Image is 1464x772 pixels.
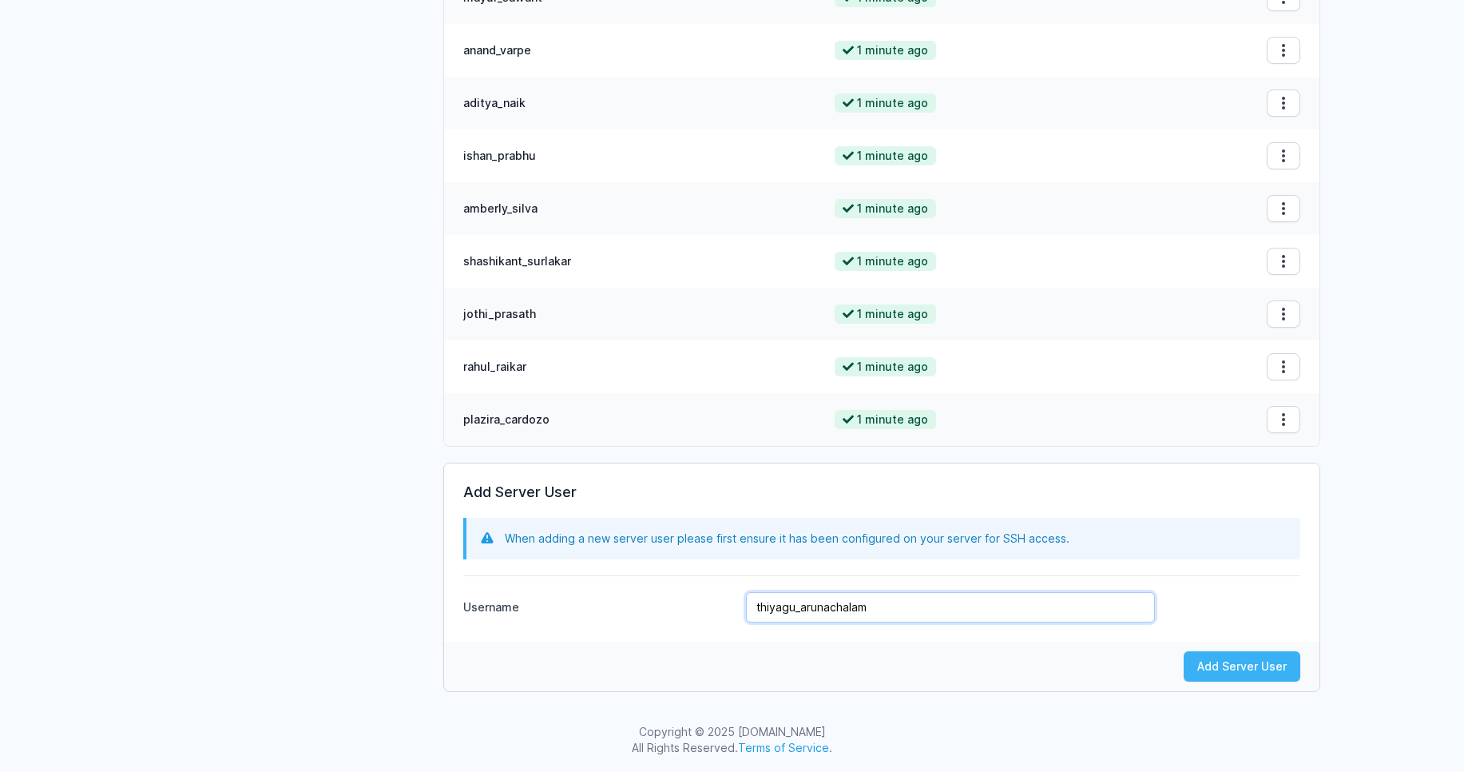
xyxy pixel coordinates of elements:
span: 1 minute ago [835,410,936,429]
td: aditya_naik [444,77,816,129]
span: 1 minute ago [835,146,936,165]
td: ishan_prabhu [444,129,816,182]
span: 1 minute ago [835,94,936,113]
td: amberly_silva [444,182,816,235]
td: plazira_cardozo [444,393,816,446]
td: rahul_raikar [444,340,816,393]
span: 1 minute ago [835,304,936,324]
span: 1 minute ago [835,357,936,376]
button: Add Server User [1184,651,1300,682]
td: shashikant_surlakar [444,235,816,288]
label: Username [463,593,734,615]
td: anand_varpe [444,24,816,77]
span: 1 minute ago [835,252,936,271]
span: 1 minute ago [835,199,936,218]
p: When adding a new server user please first ensure it has been configured on your server for SSH a... [505,531,1069,547]
h3: Add Server User [463,483,1300,502]
td: jothi_prasath [444,288,816,340]
a: Terms of Service [738,741,829,754]
span: 1 minute ago [835,41,936,60]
